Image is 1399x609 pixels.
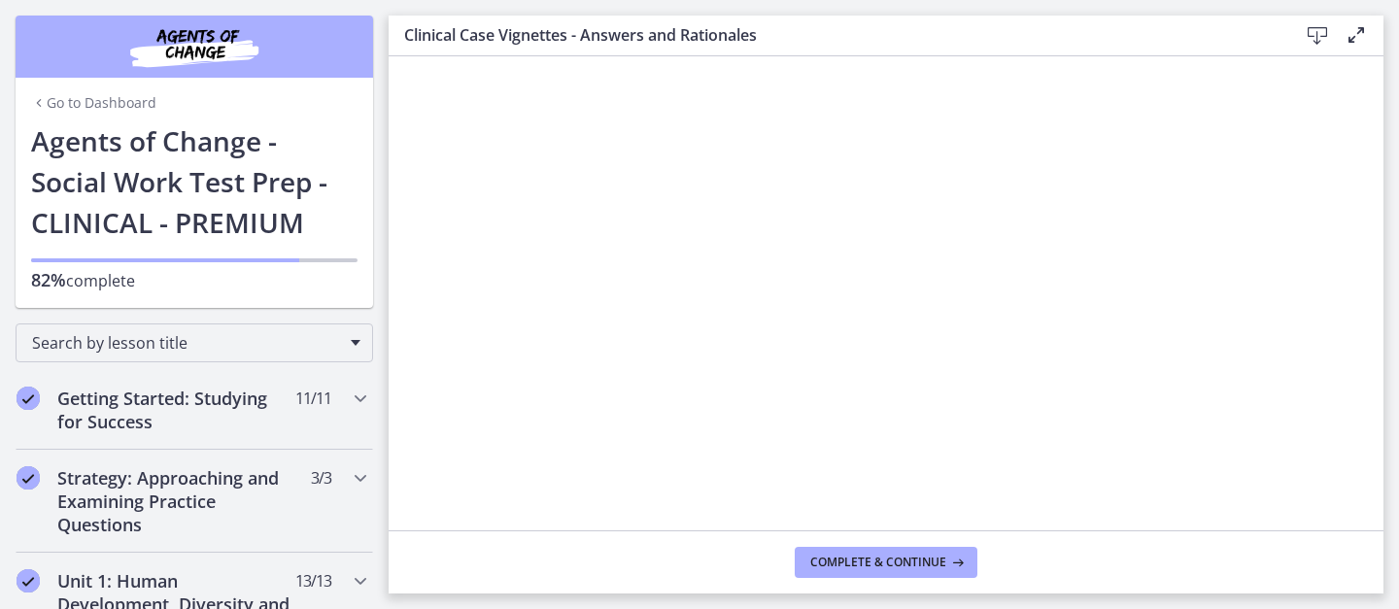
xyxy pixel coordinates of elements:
h3: Clinical Case Vignettes - Answers and Rationales [404,23,1267,47]
img: Agents of Change [78,23,311,70]
button: Complete & continue [795,547,977,578]
i: Completed [17,387,40,410]
span: 13 / 13 [295,569,331,592]
span: 82% [31,268,66,291]
h2: Getting Started: Studying for Success [57,387,294,433]
h1: Agents of Change - Social Work Test Prep - CLINICAL - PREMIUM [31,120,358,243]
span: Search by lesson title [32,332,341,354]
span: 11 / 11 [295,387,331,410]
i: Completed [17,569,40,592]
span: 3 / 3 [311,466,331,490]
div: Search by lesson title [16,323,373,362]
p: complete [31,268,358,292]
h2: Strategy: Approaching and Examining Practice Questions [57,466,294,536]
span: Complete & continue [810,555,946,570]
a: Go to Dashboard [31,93,156,113]
i: Completed [17,466,40,490]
